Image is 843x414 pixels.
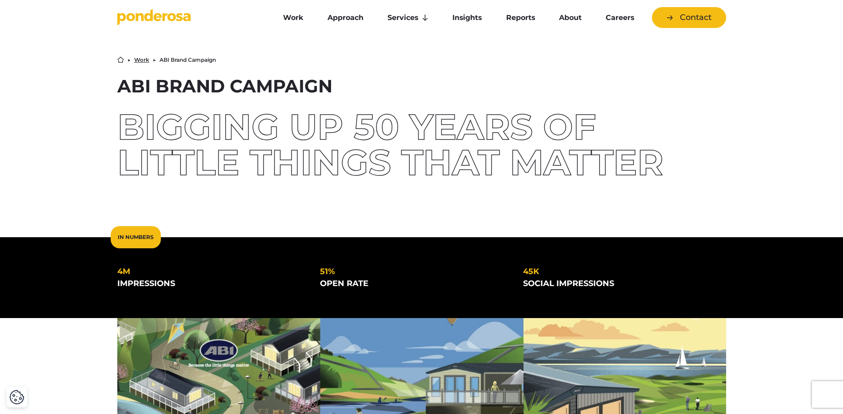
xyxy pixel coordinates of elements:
[523,266,712,278] div: 45k
[117,56,124,63] a: Home
[9,390,24,405] img: Revisit consent button
[595,8,644,27] a: Careers
[523,278,712,290] div: social impressions
[9,390,24,405] button: Cookie Settings
[111,226,161,248] div: In Numbers
[134,57,149,63] a: Work
[442,8,492,27] a: Insights
[117,278,306,290] div: impressions
[496,8,545,27] a: Reports
[117,77,726,95] h1: ABI Brand Campaign
[652,7,726,28] a: Contact
[320,266,509,278] div: 51%
[317,8,374,27] a: Approach
[549,8,592,27] a: About
[273,8,314,27] a: Work
[117,266,306,278] div: 4m
[377,8,439,27] a: Services
[117,109,726,180] div: Bigging up 50 years of little things that matter
[160,57,216,63] li: ABI Brand Campaign
[128,57,131,63] li: ▶︎
[117,9,260,27] a: Go to homepage
[320,278,509,290] div: open rate
[153,57,156,63] li: ▶︎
